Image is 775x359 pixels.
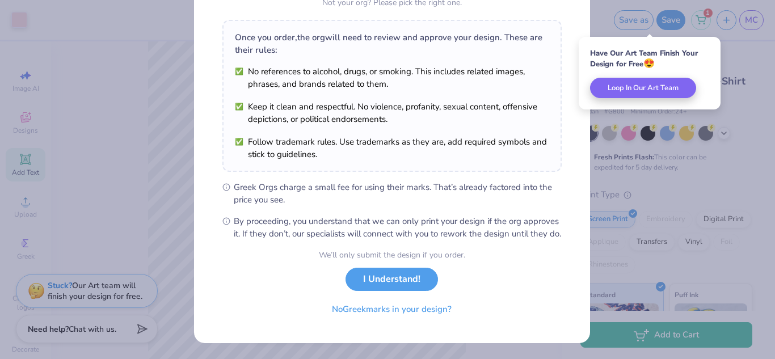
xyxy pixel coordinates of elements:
div: Have Our Art Team Finish Your Design for Free [590,48,709,69]
span: By proceeding, you understand that we can only print your design if the org approves it. If they ... [234,215,562,240]
li: Keep it clean and respectful. No violence, profanity, sexual content, offensive depictions, or po... [235,100,549,125]
div: Once you order, the org will need to review and approve your design. These are their rules: [235,31,549,56]
span: Greek Orgs charge a small fee for using their marks. That’s already factored into the price you see. [234,181,562,206]
span: 😍 [643,57,655,70]
li: Follow trademark rules. Use trademarks as they are, add required symbols and stick to guidelines. [235,136,549,161]
div: We’ll only submit the design if you order. [319,249,465,261]
button: I Understand! [346,268,438,291]
button: Loop In Our Art Team [590,78,696,98]
button: NoGreekmarks in your design? [322,298,461,321]
li: No references to alcohol, drugs, or smoking. This includes related images, phrases, and brands re... [235,65,549,90]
